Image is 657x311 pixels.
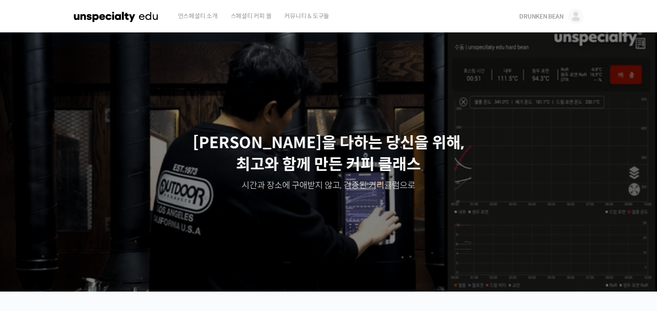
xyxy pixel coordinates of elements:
[519,13,563,20] span: DRUNKEN BEAN
[9,180,649,192] p: 시간과 장소에 구애받지 않고, 검증된 커리큘럼으로
[9,132,649,176] p: [PERSON_NAME]을 다하는 당신을 위해, 최고와 함께 만든 커피 클래스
